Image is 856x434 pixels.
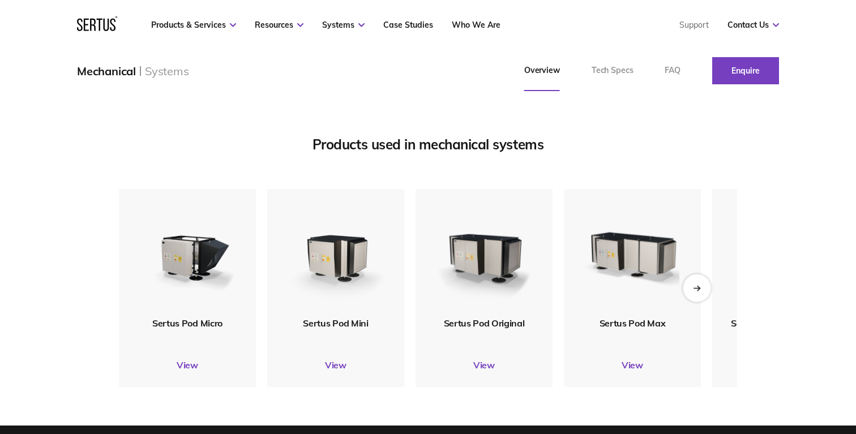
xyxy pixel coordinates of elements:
div: Mechanical [77,64,136,78]
div: Products used in mechanical systems [119,136,737,153]
a: View [416,359,553,371]
a: Resources [255,20,303,30]
a: Tech Specs [576,50,649,91]
a: Products & Services [151,20,236,30]
span: Sertus Pod Original [444,317,525,329]
a: FAQ [649,50,696,91]
a: Case Studies [383,20,433,30]
a: Enquire [712,57,779,84]
a: Contact Us [727,20,779,30]
div: Next slide [683,274,711,302]
a: View [119,359,256,371]
span: Sertus Pod Mini [303,317,368,329]
span: Sertus Pod Max [600,317,666,329]
a: View [564,359,701,371]
span: Sertus Pod Mini Vertical [731,317,830,329]
a: Systems [322,20,365,30]
a: Who We Are [452,20,500,30]
a: View [712,359,849,371]
a: Support [679,20,709,30]
span: Sertus Pod Micro [152,317,222,329]
div: Systems [145,64,189,78]
a: View [267,359,404,371]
